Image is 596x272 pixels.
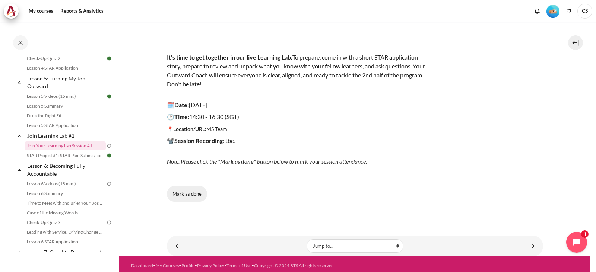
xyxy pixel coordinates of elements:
a: Join Learning Lab #1 [26,131,106,141]
a: Lesson 5: Turning My Job Outward [26,73,106,91]
span: CS [577,4,592,19]
p: [DATE] [167,100,428,109]
span: Mark as done [220,158,254,165]
a: My Courses [156,263,179,268]
span: Collapse [16,132,23,140]
div: • • • • • [131,262,377,269]
button: Languages [563,6,574,17]
a: Lesson 6 Videos (18 min.) [25,179,106,188]
span: Note: Please click the " [167,158,220,165]
a: Lesson 4 STAR Application [25,64,106,73]
img: Done [106,93,112,100]
div: Show notification window with no new notifications [532,6,543,17]
img: Level #2 [546,5,559,18]
a: Lesson 6 Summary [25,189,106,198]
iframe: Join Your Learning Lab Session #1 [167,213,543,213]
span: " button below to mark your session attendance. [254,158,367,165]
a: Terms of Use [226,263,251,268]
img: Done [106,55,112,62]
img: Done [106,152,112,159]
span: MS Team [206,126,227,132]
span: Collapse [16,79,23,86]
strong: 📍Location/URL: [167,126,206,132]
strong: 📽️Session Recording [167,137,223,144]
a: Dashboard [131,263,153,268]
a: Time to Meet with and Brief Your Boss #1 [25,199,106,208]
a: Copyright © 2024 BTS All rights reserved [254,263,334,268]
img: Architeck [6,6,16,17]
button: Mark Join Your Learning Lab Session #1 as done [167,186,207,202]
img: To do [106,219,112,226]
a: STAR Project #1: STAR Plan Submission [25,151,106,160]
a: ◄ Lesson 5 STAR Application [171,239,186,253]
strong: 🗓️Date: [167,101,189,108]
img: To do [106,143,112,149]
p: To prepare, come in with a short STAR application story, prepare to review and unpack what you kn... [167,44,428,97]
a: Leading with Service, Driving Change (Pucknalin's Story) [25,228,106,237]
a: Profile [181,263,194,268]
a: My courses [26,4,56,19]
span: Collapse [16,249,23,256]
a: Level #2 [543,4,562,18]
a: Lesson 6: Becoming Fully Accountable [26,161,106,179]
strong: It's time to get together in our live Learning Lab. [167,54,292,61]
a: Drop the Right Fit [25,111,106,120]
a: Check-Up Quiz 2 [25,54,106,63]
span: Collapse [16,166,23,173]
strong: 🕑Time: [167,113,189,120]
a: Lesson 5 STAR Application [25,121,106,130]
a: User menu [577,4,592,19]
span: 14:30 - 16:30 (SGT) [189,113,239,120]
a: Privacy Policy [197,263,224,268]
a: Reports & Analytics [58,4,106,19]
a: Architeck Architeck [4,4,22,19]
img: To do [106,180,112,187]
p: : tbc. [167,136,428,145]
a: Case of the Missing Words [25,208,106,217]
a: Join Your Learning Lab Session #1 [25,141,106,150]
a: STAR Project #1: STAR Plan Submission ► [524,239,539,253]
a: Check-Up Quiz 3 [25,218,106,227]
a: Lesson 6 STAR Application [25,237,106,246]
a: Lesson 5 Summary [25,102,106,111]
a: Lesson 7: Own My Development [26,247,106,257]
div: Level #2 [546,4,559,18]
a: Lesson 5 Videos (15 min.) [25,92,106,101]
